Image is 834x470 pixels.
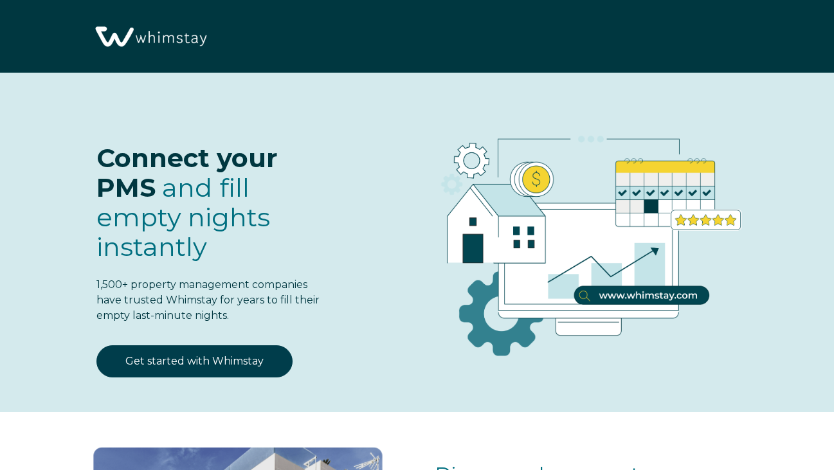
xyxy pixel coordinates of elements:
[96,172,270,262] span: and
[90,6,210,68] img: Whimstay Logo-02 1
[96,142,278,203] span: Connect your PMS
[96,172,270,262] span: fill empty nights instantly
[96,345,293,377] a: Get started with Whimstay
[373,98,795,375] img: RBO Ilustrations-03
[96,278,320,321] span: 1,500+ property management companies have trusted Whimstay for years to fill their empty last-min...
